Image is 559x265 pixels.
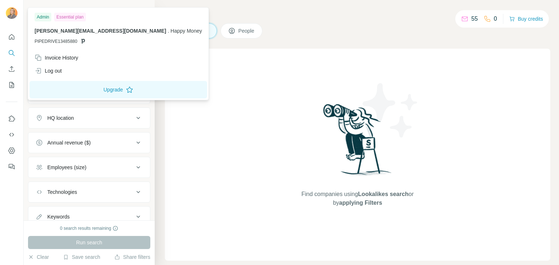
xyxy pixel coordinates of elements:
[28,109,150,127] button: HQ location
[127,4,155,15] button: Hide
[47,164,86,171] div: Employees (size)
[63,253,100,261] button: Save search
[114,253,150,261] button: Share filters
[28,159,150,176] button: Employees (size)
[299,190,416,207] span: Find companies using or by
[28,253,49,261] button: Clear
[54,13,86,21] div: Essential plan
[28,7,51,13] div: New search
[35,28,166,34] span: [PERSON_NAME][EMAIL_ADDRESS][DOMAIN_NAME]
[28,134,150,151] button: Annual revenue ($)
[47,188,77,196] div: Technologies
[6,30,17,44] button: Quick start
[358,191,409,197] span: Lookalikes search
[28,183,150,201] button: Technologies
[6,128,17,141] button: Use Surfe API
[47,139,91,146] div: Annual revenue ($)
[35,38,77,45] span: PIPEDRIVE13485880
[47,213,70,220] div: Keywords
[494,15,497,23] p: 0
[6,46,17,60] button: Search
[6,160,17,173] button: Feedback
[35,54,78,61] div: Invoice History
[168,28,169,34] span: .
[35,67,62,74] div: Log out
[6,112,17,125] button: Use Surfe on LinkedIn
[6,62,17,76] button: Enrich CSV
[320,102,396,183] img: Surfe Illustration - Woman searching with binoculars
[28,208,150,225] button: Keywords
[6,7,17,19] img: Avatar
[171,28,202,34] span: Happy Money
[165,9,550,19] h4: Search
[47,114,74,122] div: HQ location
[471,15,478,23] p: 55
[35,13,51,21] div: Admin
[6,78,17,91] button: My lists
[238,27,255,34] span: People
[509,14,543,24] button: Buy credits
[29,81,207,98] button: Upgrade
[60,225,119,232] div: 0 search results remaining
[358,78,423,143] img: Surfe Illustration - Stars
[339,200,382,206] span: applying Filters
[6,144,17,157] button: Dashboard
